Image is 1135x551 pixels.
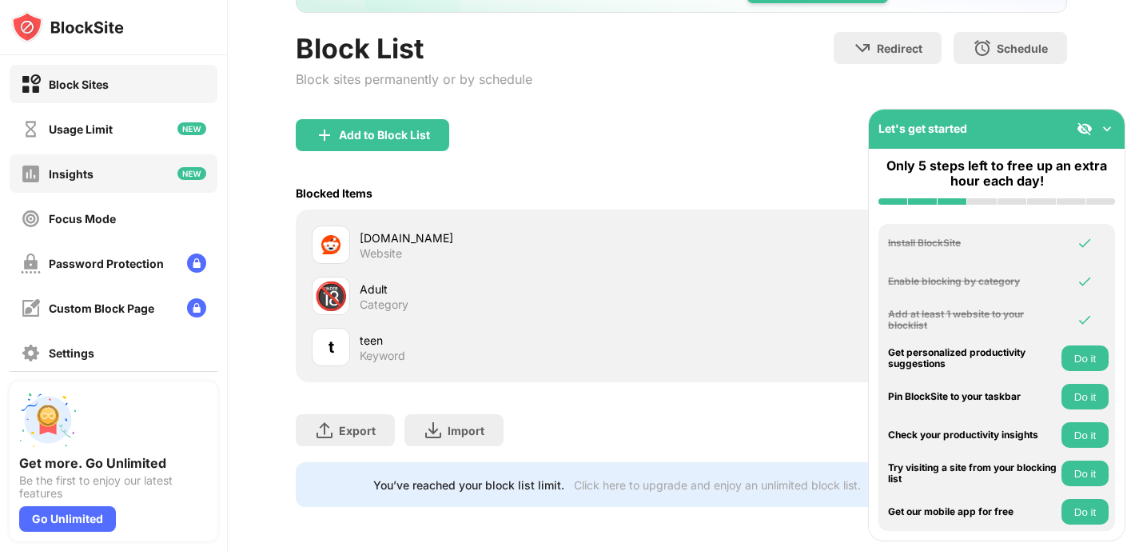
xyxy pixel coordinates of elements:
div: Focus Mode [49,212,116,226]
div: Click here to upgrade and enjoy an unlimited block list. [574,478,861,492]
div: 🔞 [314,280,348,313]
div: Export [339,424,376,437]
div: Go Unlimited [19,506,116,532]
div: Install BlockSite [888,238,1057,249]
div: Schedule [997,42,1048,55]
img: block-on.svg [21,74,41,94]
img: lock-menu.svg [187,254,206,273]
div: Pin BlockSite to your taskbar [888,391,1057,402]
div: Adult [360,281,681,297]
img: time-usage-off.svg [21,119,41,139]
div: You’ve reached your block list limit. [373,478,564,492]
div: Redirect [877,42,922,55]
div: Insights [49,167,94,181]
div: Keyword [360,349,405,363]
img: eye-not-visible.svg [1077,121,1093,137]
div: Category [360,297,408,312]
div: [DOMAIN_NAME] [360,230,681,246]
button: Do it [1061,345,1109,371]
img: omni-check.svg [1077,235,1093,251]
div: Website [360,246,402,261]
div: Let's get started [878,122,967,135]
div: Get personalized productivity suggestions [888,347,1057,370]
img: push-unlimited.svg [19,391,77,449]
img: password-protection-off.svg [21,254,41,274]
div: Usage Limit [49,122,113,136]
button: Do it [1061,499,1109,525]
img: omni-check.svg [1077,274,1093,289]
div: Custom Block Page [49,301,154,315]
img: new-icon.svg [177,122,206,135]
img: new-icon.svg [177,167,206,180]
div: Block sites permanently or by schedule [296,71,532,87]
div: Block List [296,32,532,65]
div: Check your productivity insights [888,429,1057,441]
div: Try visiting a site from your blocking list [888,462,1057,485]
div: teen [360,332,681,349]
div: Get our mobile app for free [888,506,1057,517]
button: Do it [1061,461,1109,486]
div: Only 5 steps left to free up an extra hour each day! [878,158,1115,189]
div: Block Sites [49,78,109,91]
div: Settings [49,346,94,360]
img: focus-off.svg [21,209,41,229]
div: Blocked Items [296,186,372,200]
img: favicons [321,235,340,254]
img: omni-check.svg [1077,312,1093,328]
img: logo-blocksite.svg [11,11,124,43]
button: Do it [1061,384,1109,409]
div: Be the first to enjoy our latest features [19,474,208,500]
img: lock-menu.svg [187,298,206,317]
div: t [329,335,334,359]
img: omni-setup-toggle.svg [1099,121,1115,137]
div: Password Protection [49,257,164,270]
img: customize-block-page-off.svg [21,298,41,318]
div: Import [448,424,484,437]
div: Add to Block List [339,129,430,142]
img: insights-off.svg [21,164,41,184]
div: Get more. Go Unlimited [19,455,208,471]
button: Do it [1061,422,1109,448]
div: Enable blocking by category [888,276,1057,287]
img: settings-off.svg [21,343,41,363]
div: Add at least 1 website to your blocklist [888,309,1057,332]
